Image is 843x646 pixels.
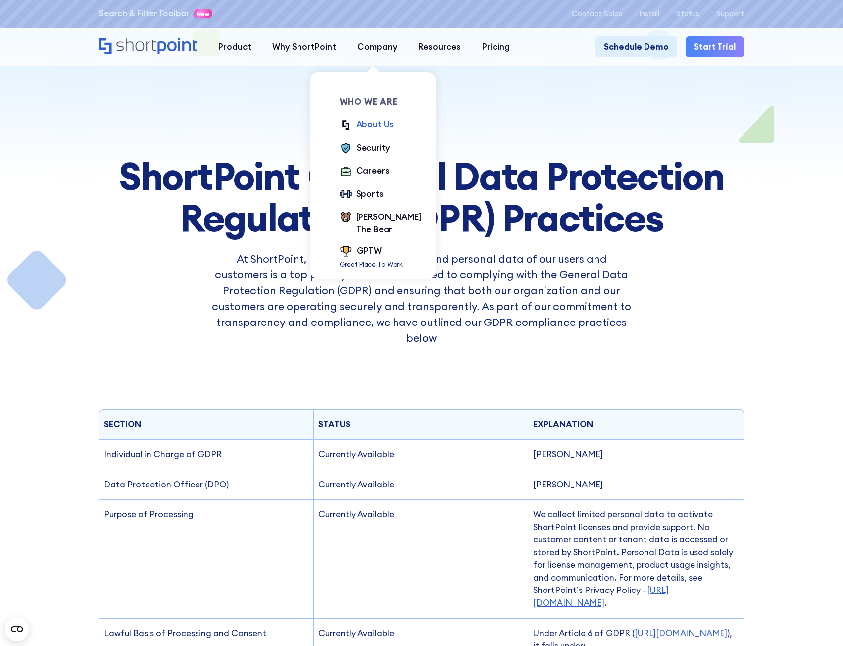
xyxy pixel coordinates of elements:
div: Resources [418,41,461,54]
button: Open CMP widget [5,617,29,641]
td: Purpose of Processing [99,500,314,618]
div: GDPR [99,130,744,138]
a: Why ShortPoint [262,36,347,57]
iframe: Chat Widget [665,531,843,646]
td: Individual in Charge of GDPR [99,440,314,470]
p: At ShortPoint, protecting the privacy and personal data of our users and customers is a top prior... [211,251,633,346]
a: Resources [408,36,472,57]
td: [PERSON_NAME] [529,470,744,500]
div: GPTW [357,245,382,258]
td: We collect limited personal data to activate ShortPoint licenses and provide support. No customer... [529,500,744,618]
a: Careers [340,165,390,180]
div: Sports [356,188,384,201]
a: Status [676,9,699,18]
td: [PERSON_NAME] [529,440,744,470]
a: [URL][DOMAIN_NAME] [635,628,727,639]
p: Great Place To Work [340,260,403,269]
div: Why ShortPoint [272,41,336,54]
a: Schedule Demo [595,36,677,57]
a: Install [639,9,659,18]
a: Support [716,9,744,18]
div: Pricing [482,41,510,54]
a: [URL][DOMAIN_NAME] [533,585,668,608]
td: Data Protection Officer (DPO) [99,470,314,500]
div: [PERSON_NAME] The Bear [356,211,421,236]
a: Start Trial [686,36,744,57]
td: Currently Available [314,470,529,500]
a: GPTW [340,245,403,260]
td: Currently Available [314,500,529,618]
a: Product [207,36,262,57]
a: Company [347,36,408,57]
a: Contact Sales [572,9,622,18]
a: [PERSON_NAME] The Bear [340,211,421,236]
a: About Us [340,118,394,133]
div: Security [357,142,391,155]
a: Search & Filter Toolbar [99,7,190,20]
a: Home [99,38,197,56]
a: Pricing [472,36,521,57]
div: Who we are [340,98,421,106]
td: Currently Available [314,440,529,470]
strong: ShortPoint General Data Protection Regulation (GDPR) Practices [119,152,724,242]
a: Sports [340,188,384,203]
div: Careers [356,165,390,178]
div: Product [218,41,251,54]
div: About Us [356,118,394,131]
th: STATUS [314,409,529,440]
th: SECTION [99,409,314,440]
th: EXPLANATION [529,409,744,440]
div: Company [357,41,397,54]
a: Security [340,142,391,157]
